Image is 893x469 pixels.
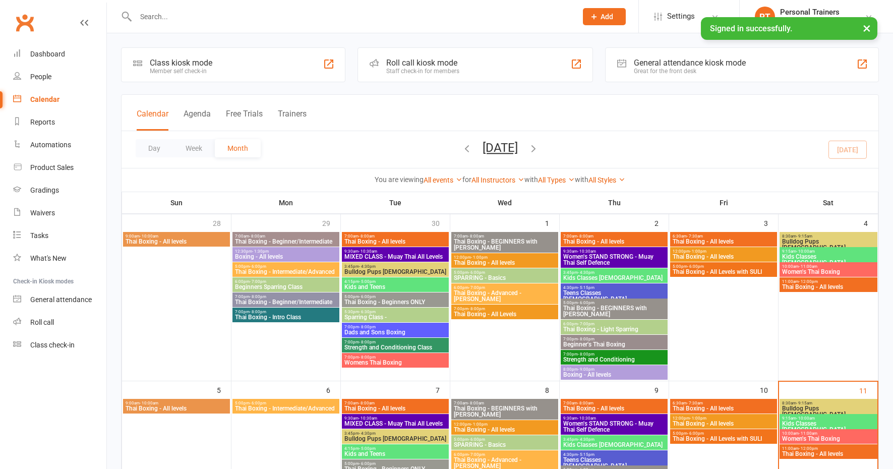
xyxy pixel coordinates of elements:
span: Thai Boxing - BEGINNERS with [PERSON_NAME] [453,239,556,251]
span: 7:00am [563,234,666,239]
span: Thai Boxing - All levels [672,239,775,245]
strong: with [524,175,538,184]
span: 5:00pm [344,461,447,466]
span: Thai Boxing - Advanced - [PERSON_NAME] [453,457,556,469]
div: 1 [545,214,559,231]
span: - 10:00am [140,401,158,405]
span: Thai Boxing - All levels [782,284,875,290]
span: 5:00pm [672,264,775,269]
a: Automations [13,134,106,156]
span: 3:45pm [344,264,447,269]
span: - 8:00am [249,234,265,239]
div: 2 [654,214,669,231]
span: 9:30am [563,249,666,254]
span: Kids and Teens [344,284,447,290]
span: 7:00pm [563,337,666,341]
span: Thai Boxing - Beginners ONLY [344,299,447,305]
span: - 8:00am [468,401,484,405]
div: Personal Trainers [780,8,865,17]
span: Thai Boxing - All levels [672,405,775,412]
span: Thai Boxing - All levels [125,405,228,412]
a: Class kiosk mode [13,334,106,357]
div: Staff check-in for members [386,68,459,75]
span: 10:00am [782,431,875,436]
span: 10:00am [782,264,875,269]
span: 6:00pm [234,279,337,284]
span: Boxing - All levels [563,372,666,378]
span: - 10:00am [140,234,158,239]
span: 5:00pm [563,301,666,305]
div: Waivers [30,209,55,217]
span: 7:00pm [234,295,337,299]
span: Thai Boxing - All Levels with SULI [672,269,775,275]
span: 7:00am [453,234,556,239]
span: - 1:00pm [690,249,706,254]
span: - 8:00am [468,234,484,239]
span: MIXED CLASS - Muay Thai All Levels [344,254,447,260]
a: Tasks [13,224,106,247]
span: Add [601,13,613,21]
span: Thai Boxing - All levels [672,254,775,260]
button: Week [173,139,215,157]
span: Women's STAND STRONG - Muay Thai Self Defence [563,254,666,266]
button: Month [215,139,261,157]
div: Roll call kiosk mode [386,58,459,68]
span: - 1:00pm [471,255,488,260]
span: 4:15pm [344,279,447,284]
span: Thai Boxing - All Levels [453,311,556,317]
div: 6 [326,381,340,398]
span: - 12:00pm [799,279,818,284]
span: Thai Boxing - All levels [453,427,556,433]
span: Signed in successfully. [710,24,792,33]
div: Dashboard [30,50,65,58]
span: 11:00am [782,279,875,284]
span: Bulldog Pups [DEMOGRAPHIC_DATA] [782,405,875,418]
a: Roll call [13,311,106,334]
button: Free Trials [226,109,263,131]
div: Great for the front desk [634,68,746,75]
a: Calendar [13,88,106,111]
div: 9 [654,381,669,398]
a: Product Sales [13,156,106,179]
span: - 9:15am [796,234,812,239]
span: Women's Thai Boxing [782,436,875,442]
span: 7:00pm [453,307,556,311]
span: - 6:00pm [468,270,485,275]
span: Bulldog Pups [DEMOGRAPHIC_DATA] [344,436,447,442]
div: 29 [322,214,340,231]
span: Beginners Sparring Class [234,284,337,290]
th: Sat [779,192,878,213]
span: - 4:30pm [359,431,376,436]
span: Kids Classes [DEMOGRAPHIC_DATA] [563,442,666,448]
span: Bulldog Pups [DEMOGRAPHIC_DATA] [344,269,447,275]
span: 6:30am [672,401,775,405]
span: 12:00pm [672,416,775,421]
div: Reports [30,118,55,126]
span: 12:00pm [453,422,556,427]
div: General attendance kiosk mode [634,58,746,68]
span: 4:30pm [563,285,666,290]
span: 12:00pm [672,249,775,254]
span: - 6:00pm [468,437,485,442]
strong: for [462,175,471,184]
span: 7:00am [234,234,337,239]
strong: with [575,175,588,184]
div: Member self check-in [150,68,212,75]
span: 8:30am [782,234,875,239]
span: - 6:00pm [687,431,704,436]
span: Kids and Teens [344,451,447,457]
div: Calendar [30,95,59,103]
div: 5 [217,381,231,398]
span: - 10:00am [796,416,815,421]
span: 7:00pm [563,352,666,357]
span: 5:00pm [672,431,775,436]
div: 11 [859,382,877,398]
span: 3:45pm [563,437,666,442]
button: Trainers [278,109,307,131]
span: 7:00am [563,401,666,405]
span: - 7:00pm [250,279,266,284]
span: 7:00pm [344,325,447,329]
span: 9:30am [344,249,447,254]
span: Thai Boxing - Beginner/Intermediate [234,299,337,305]
span: - 8:00pm [468,307,485,311]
